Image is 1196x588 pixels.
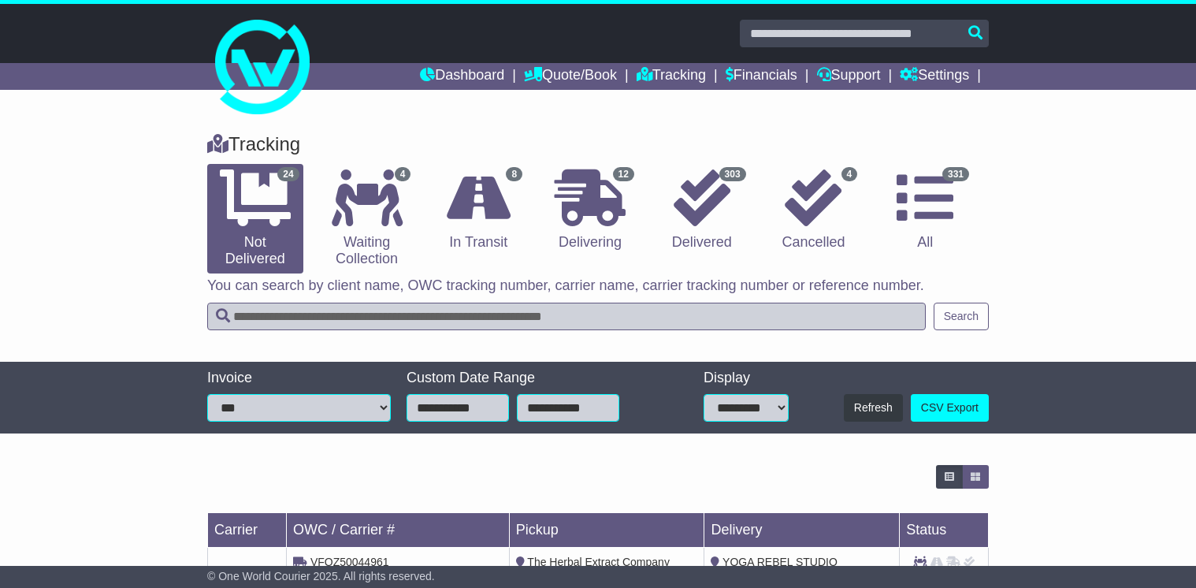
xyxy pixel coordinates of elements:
td: Delivery [704,513,900,548]
span: 4 [841,167,858,181]
span: 24 [277,167,299,181]
span: 331 [942,167,969,181]
a: 8 In Transit [430,164,526,257]
a: Quote/Book [524,63,617,90]
a: Support [817,63,881,90]
td: Carrier [208,513,287,548]
a: 4 Waiting Collection [319,164,415,274]
div: Invoice [207,370,391,387]
a: 24 Not Delivered [207,164,303,274]
td: Status [900,513,989,548]
span: 8 [506,167,522,181]
a: 303 Delivered [654,164,750,257]
span: VFQZ50044961 [310,556,389,568]
a: Settings [900,63,969,90]
a: 12 Delivering [542,164,638,257]
span: © One World Courier 2025. All rights reserved. [207,570,435,582]
span: 12 [613,167,634,181]
td: OWC / Carrier # [287,513,510,548]
div: Tracking [199,133,997,156]
p: You can search by client name, OWC tracking number, carrier name, carrier tracking number or refe... [207,277,989,295]
div: Display [704,370,789,387]
a: CSV Export [911,394,989,422]
a: Financials [726,63,797,90]
div: Custom Date Range [407,370,656,387]
a: 331 All [877,164,973,257]
button: Refresh [844,394,903,422]
button: Search [934,303,989,330]
span: YOGA REBEL STUDIO [722,556,838,568]
span: 303 [719,167,746,181]
span: 4 [395,167,411,181]
span: The Herbal Extract Company [527,556,670,568]
td: Pickup [509,513,704,548]
a: Tracking [637,63,706,90]
a: 4 Cancelled [766,164,862,257]
a: Dashboard [420,63,504,90]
